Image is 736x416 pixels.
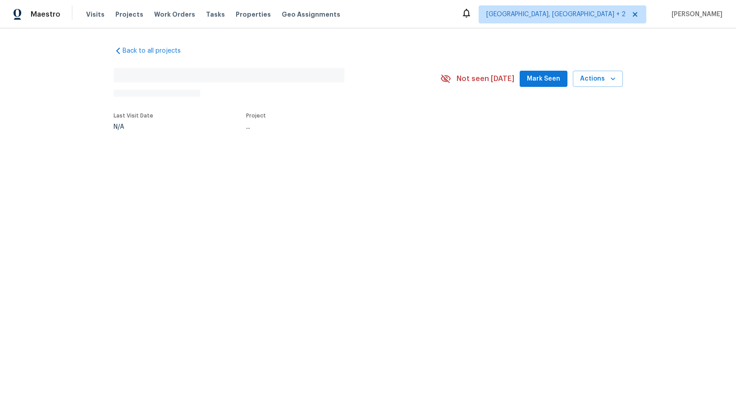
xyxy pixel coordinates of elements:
span: [GEOGRAPHIC_DATA], [GEOGRAPHIC_DATA] + 2 [486,10,626,19]
span: Work Orders [154,10,195,19]
span: Maestro [31,10,60,19]
span: Projects [115,10,143,19]
span: Tasks [206,11,225,18]
span: Properties [236,10,271,19]
span: [PERSON_NAME] [668,10,722,19]
div: N/A [114,124,153,130]
button: Mark Seen [520,71,567,87]
div: ... [246,124,419,130]
a: Back to all projects [114,46,200,55]
span: Mark Seen [527,73,560,85]
button: Actions [573,71,623,87]
span: Last Visit Date [114,113,153,118]
span: Actions [580,73,616,85]
span: Visits [86,10,105,19]
span: Geo Assignments [282,10,340,19]
span: Project [246,113,266,118]
span: Not seen [DATE] [457,74,514,83]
